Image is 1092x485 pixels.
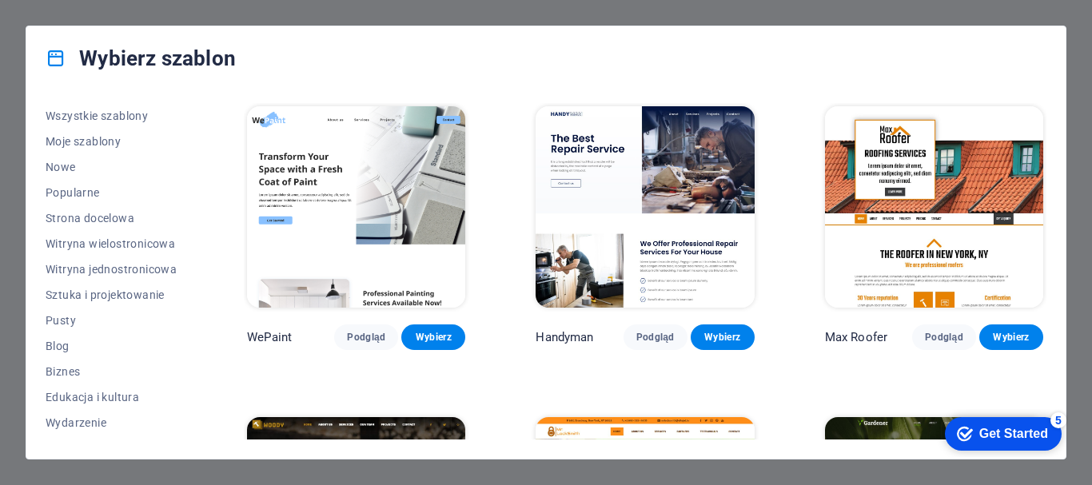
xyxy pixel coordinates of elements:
button: Podgląd [334,324,398,350]
p: Handyman [536,329,593,345]
span: Wybierz [703,331,742,344]
p: Max Roofer [825,329,887,345]
div: Get Started 5 items remaining, 0% complete [13,8,130,42]
button: Wybierz [691,324,755,350]
button: Witryna wielostronicowa [46,231,177,256]
span: Pusty [46,314,177,327]
span: Podgląd [636,331,675,344]
span: Wybierz [414,331,452,344]
span: Podgląd [347,331,385,344]
span: Wydarzenie [46,416,177,429]
span: Biznes [46,365,177,378]
h4: Wybierz szablon [46,46,236,71]
button: Podgląd [912,324,976,350]
button: Wybierz [979,324,1043,350]
span: Witryna jednostronicowa [46,263,177,276]
img: Handyman [536,106,754,308]
button: Wybierz [401,324,465,350]
span: Wszystkie szablony [46,109,177,122]
img: WePaint [247,106,465,308]
span: Popularne [46,186,177,199]
button: Wydarzenie [46,410,177,435]
button: Moje szablony [46,129,177,154]
span: Strona docelowa [46,212,177,225]
img: Max Roofer [825,106,1043,308]
div: 5 [118,3,134,19]
button: Blog [46,333,177,359]
button: Edukacja i kultura [46,384,177,410]
p: WePaint [247,329,292,345]
button: Nowe [46,154,177,180]
button: Gastronomia [46,435,177,461]
span: Wybierz [992,331,1030,344]
button: Wszystkie szablony [46,103,177,129]
button: Strona docelowa [46,205,177,231]
button: Sztuka i projektowanie [46,282,177,308]
button: Biznes [46,359,177,384]
span: Sztuka i projektowanie [46,288,177,301]
span: Podgląd [925,331,963,344]
span: Nowe [46,161,177,173]
button: Witryna jednostronicowa [46,256,177,282]
span: Moje szablony [46,135,177,148]
span: Witryna wielostronicowa [46,237,177,250]
span: Blog [46,340,177,352]
button: Popularne [46,180,177,205]
button: Pusty [46,308,177,333]
button: Podgląd [624,324,687,350]
div: Get Started [47,18,116,32]
span: Edukacja i kultura [46,391,177,404]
